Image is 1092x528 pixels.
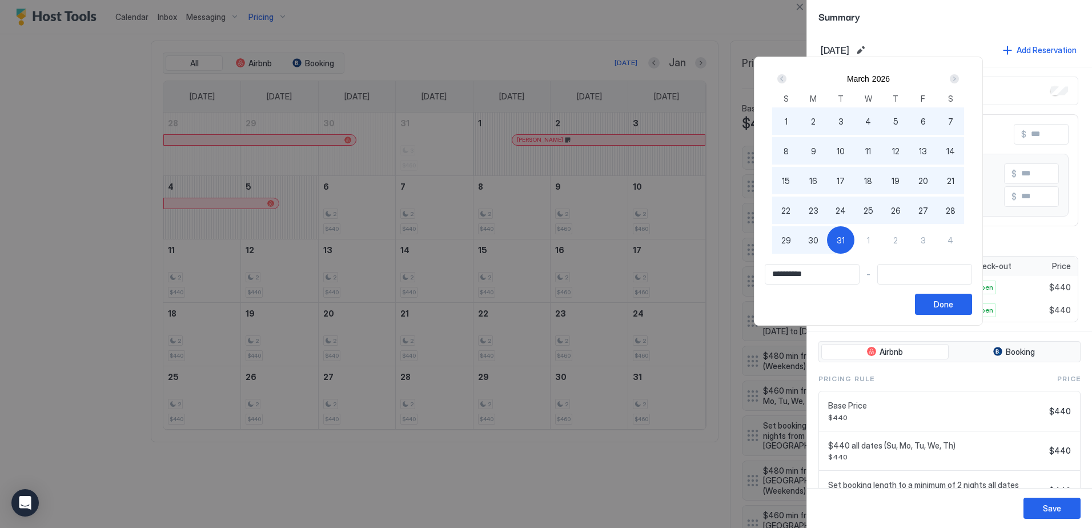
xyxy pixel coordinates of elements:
[808,234,818,246] span: 30
[811,145,816,157] span: 9
[772,226,800,254] button: 29
[847,74,869,83] button: March
[784,145,789,157] span: 8
[866,269,870,279] span: -
[882,167,909,194] button: 19
[854,107,882,135] button: 4
[893,234,898,246] span: 2
[772,167,800,194] button: 15
[909,107,937,135] button: 6
[882,226,909,254] button: 2
[809,175,817,187] span: 16
[948,93,953,105] span: S
[800,107,827,135] button: 2
[772,137,800,165] button: 8
[854,137,882,165] button: 11
[918,205,928,217] span: 27
[892,145,900,157] span: 12
[937,137,964,165] button: 14
[838,93,844,105] span: T
[827,167,854,194] button: 17
[772,107,800,135] button: 1
[781,205,790,217] span: 22
[836,205,846,217] span: 24
[891,205,901,217] span: 26
[909,137,937,165] button: 13
[11,489,39,517] div: Open Intercom Messenger
[882,197,909,224] button: 26
[946,72,961,86] button: Next
[781,234,791,246] span: 29
[785,115,788,127] span: 1
[909,167,937,194] button: 20
[915,294,972,315] button: Done
[865,145,871,157] span: 11
[854,226,882,254] button: 1
[948,234,953,246] span: 4
[882,137,909,165] button: 12
[919,145,927,157] span: 13
[811,115,816,127] span: 2
[800,226,827,254] button: 30
[878,265,971,284] input: Input Field
[921,234,926,246] span: 3
[772,197,800,224] button: 22
[921,93,925,105] span: F
[937,107,964,135] button: 7
[809,205,818,217] span: 23
[934,298,953,310] div: Done
[800,197,827,224] button: 23
[854,167,882,194] button: 18
[892,175,900,187] span: 19
[837,234,845,246] span: 31
[937,167,964,194] button: 21
[800,167,827,194] button: 16
[865,93,872,105] span: W
[909,197,937,224] button: 27
[921,115,926,127] span: 6
[827,226,854,254] button: 31
[864,205,873,217] span: 25
[775,72,790,86] button: Prev
[837,175,845,187] span: 17
[893,93,898,105] span: T
[810,93,817,105] span: M
[946,145,955,157] span: 14
[864,175,872,187] span: 18
[867,234,870,246] span: 1
[948,115,953,127] span: 7
[784,93,789,105] span: S
[827,137,854,165] button: 10
[893,115,898,127] span: 5
[838,115,844,127] span: 3
[909,226,937,254] button: 3
[865,115,871,127] span: 4
[827,107,854,135] button: 3
[918,175,928,187] span: 20
[882,107,909,135] button: 5
[946,205,955,217] span: 28
[800,137,827,165] button: 9
[937,226,964,254] button: 4
[837,145,845,157] span: 10
[872,74,890,83] button: 2026
[937,197,964,224] button: 28
[782,175,790,187] span: 15
[765,265,859,284] input: Input Field
[854,197,882,224] button: 25
[827,197,854,224] button: 24
[947,175,954,187] span: 21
